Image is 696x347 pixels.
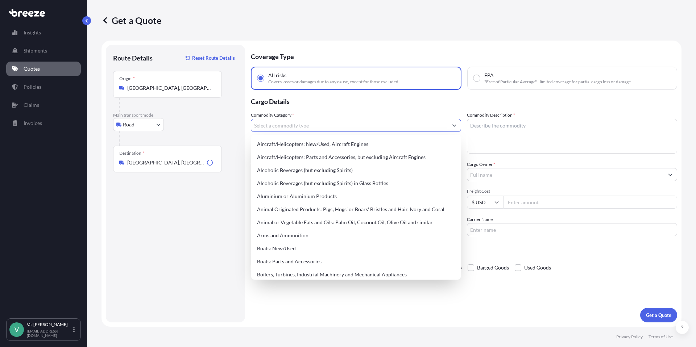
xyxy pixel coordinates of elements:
[484,72,494,79] span: FPA
[251,188,273,196] span: Load Type
[664,168,677,181] button: Show suggestions
[123,121,134,128] span: Road
[467,112,515,119] label: Commodity Description
[254,138,458,151] div: Aircraft/Helicopters: New/Used, Aircraft Engines
[24,29,41,36] p: Insights
[113,54,153,62] p: Route Details
[254,164,458,177] div: Alcoholic Beverages (but excluding Spirits)
[24,101,39,109] p: Claims
[119,76,135,81] div: Origin
[646,312,671,319] p: Get a Quote
[467,168,664,181] input: Full name
[251,223,461,236] input: Your internal reference
[467,223,677,236] input: Enter name
[101,14,161,26] p: Get a Quote
[251,161,461,167] span: Commodity Value
[113,112,238,118] p: Main transport mode
[24,120,42,127] p: Invoices
[254,203,458,216] div: Animal Originated Products: Pigs', Hogs' or Boars' Bristles and Hair, Ivory and Coral
[251,251,677,256] p: Special Conditions
[524,262,551,273] span: Used Goods
[448,119,461,132] button: Show suggestions
[14,326,19,333] span: V
[254,242,458,255] div: Boats: New/Used
[127,84,213,92] input: Origin
[649,334,673,340] p: Terms of Use
[467,161,495,168] label: Cargo Owner
[268,72,286,79] span: All risks
[24,47,47,54] p: Shipments
[251,90,677,112] p: Cargo Details
[254,177,458,190] div: Alcoholic Beverages (but excluding Spirits) in Glass Bottles
[113,118,164,131] button: Select transport
[254,151,458,164] div: Aircraft/Helicopters: Parts and Accessories, but excluding Aircraft Engines
[27,329,72,338] p: [EMAIL_ADDRESS][DOMAIN_NAME]
[616,334,643,340] p: Privacy Policy
[27,322,72,327] p: Val [PERSON_NAME]
[254,255,458,268] div: Boats: Parts and Accessories
[207,160,213,166] div: Loading
[268,79,398,85] span: Covers losses or damages due to any cause, except for those excluded
[254,190,458,203] div: Aluminium or Aluminium Products
[251,112,294,119] label: Commodity Category
[251,119,448,132] input: Select a commodity type
[24,65,40,72] p: Quotes
[484,79,631,85] span: "Free of Particular Average" - limited coverage for partial cargo loss or damage
[251,45,677,67] p: Coverage Type
[24,83,41,91] p: Policies
[119,150,145,156] div: Destination
[503,196,677,209] input: Enter amount
[254,229,458,242] div: Arms and Ammunition
[477,262,509,273] span: Bagged Goods
[192,54,235,62] p: Reset Route Details
[467,216,493,223] label: Carrier Name
[251,216,287,223] label: Booking Reference
[254,268,458,281] div: Boilers, Turbines, Industrial Machinery and Mechanical Appliances
[127,159,204,166] input: Destination
[467,188,677,194] span: Freight Cost
[254,216,458,229] div: Animal or Vegetable Fats and Oils: Palm Oil, Coconut Oil, Olive Oil and similar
